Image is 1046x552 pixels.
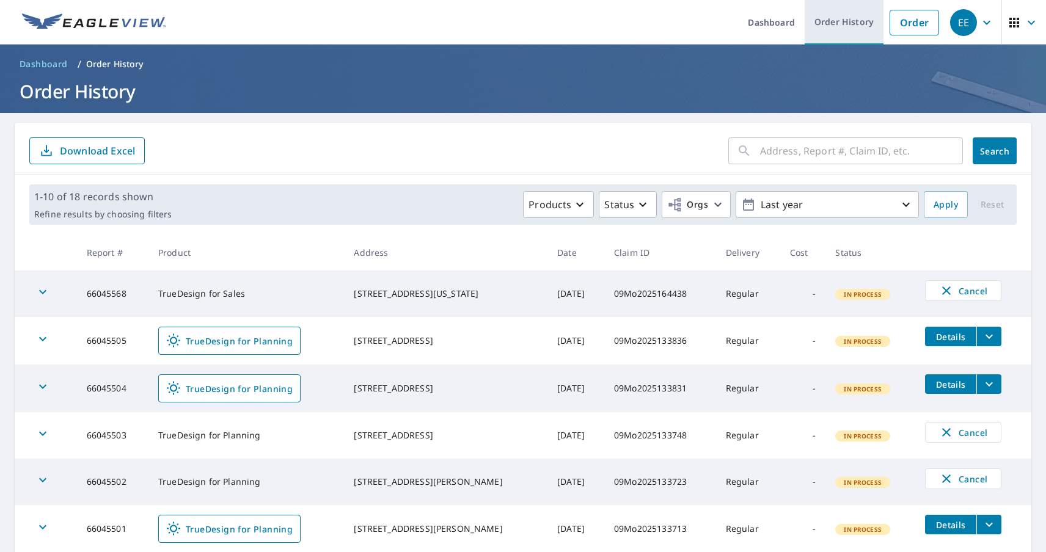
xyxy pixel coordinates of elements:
button: Products [523,191,594,218]
td: - [780,459,825,505]
p: Download Excel [60,144,135,158]
th: Status [825,234,915,271]
h1: Order History [15,79,1031,104]
a: Order [890,10,939,35]
button: filesDropdownBtn-66045505 [976,327,1001,346]
div: EE [950,9,977,36]
th: Address [344,234,547,271]
td: 66045568 [77,271,148,317]
p: Order History [86,58,144,70]
span: Details [932,331,969,343]
span: In Process [836,290,889,299]
th: Delivery [716,234,780,271]
span: Dashboard [20,58,68,70]
span: In Process [836,432,889,440]
span: TrueDesign for Planning [166,381,293,396]
button: Search [973,137,1017,164]
span: In Process [836,525,889,534]
td: - [780,412,825,459]
td: [DATE] [547,365,604,412]
div: [STREET_ADDRESS] [354,335,538,347]
td: 66045504 [77,365,148,412]
button: Cancel [925,280,1001,301]
td: [DATE] [547,412,604,459]
span: In Process [836,337,889,346]
th: Claim ID [604,234,716,271]
td: 09Mo2025133748 [604,412,716,459]
td: [DATE] [547,317,604,365]
td: - [780,365,825,412]
img: EV Logo [22,13,166,32]
th: Date [547,234,604,271]
td: TrueDesign for Planning [148,412,344,459]
button: detailsBtn-66045501 [925,515,976,534]
div: [STREET_ADDRESS] [354,382,538,394]
span: In Process [836,478,889,487]
button: Apply [924,191,968,218]
p: Products [528,197,571,212]
td: Regular [716,365,780,412]
a: TrueDesign for Planning [158,515,301,543]
td: 09Mo2025164438 [604,271,716,317]
button: Cancel [925,468,1001,489]
td: Regular [716,412,780,459]
td: Regular [716,317,780,365]
span: Cancel [938,425,989,440]
a: TrueDesign for Planning [158,327,301,355]
button: Orgs [662,191,731,218]
td: Regular [716,271,780,317]
span: Details [932,519,969,531]
td: [DATE] [547,271,604,317]
td: 09Mo2025133836 [604,317,716,365]
button: Cancel [925,422,1001,443]
div: [STREET_ADDRESS][US_STATE] [354,288,538,300]
button: Download Excel [29,137,145,164]
div: [STREET_ADDRESS][PERSON_NAME] [354,476,538,488]
td: 09Mo2025133723 [604,459,716,505]
input: Address, Report #, Claim ID, etc. [760,134,963,168]
button: Last year [736,191,919,218]
button: filesDropdownBtn-66045504 [976,374,1001,394]
td: - [780,317,825,365]
td: 66045505 [77,317,148,365]
td: - [780,271,825,317]
span: Apply [934,197,958,212]
span: TrueDesign for Planning [166,333,293,348]
div: [STREET_ADDRESS] [354,429,538,441]
button: detailsBtn-66045505 [925,327,976,346]
button: detailsBtn-66045504 [925,374,976,394]
a: Dashboard [15,54,73,74]
span: TrueDesign for Planning [166,521,293,536]
p: 1-10 of 18 records shown [34,189,172,204]
th: Cost [780,234,825,271]
nav: breadcrumb [15,54,1031,74]
span: Details [932,379,969,390]
span: Orgs [667,197,708,212]
td: 66045503 [77,412,148,459]
button: Status [599,191,657,218]
a: TrueDesign for Planning [158,374,301,402]
td: [DATE] [547,459,604,505]
td: 09Mo2025133831 [604,365,716,412]
p: Status [604,197,634,212]
td: TrueDesign for Sales [148,271,344,317]
td: Regular [716,459,780,505]
th: Report # [77,234,148,271]
th: Product [148,234,344,271]
td: TrueDesign for Planning [148,459,344,505]
div: [STREET_ADDRESS][PERSON_NAME] [354,523,538,535]
p: Last year [756,194,899,216]
li: / [78,57,81,71]
span: Cancel [938,471,989,486]
span: In Process [836,385,889,393]
p: Refine results by choosing filters [34,209,172,220]
button: filesDropdownBtn-66045501 [976,515,1001,534]
span: Cancel [938,283,989,298]
td: 66045502 [77,459,148,505]
span: Search [982,145,1007,157]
